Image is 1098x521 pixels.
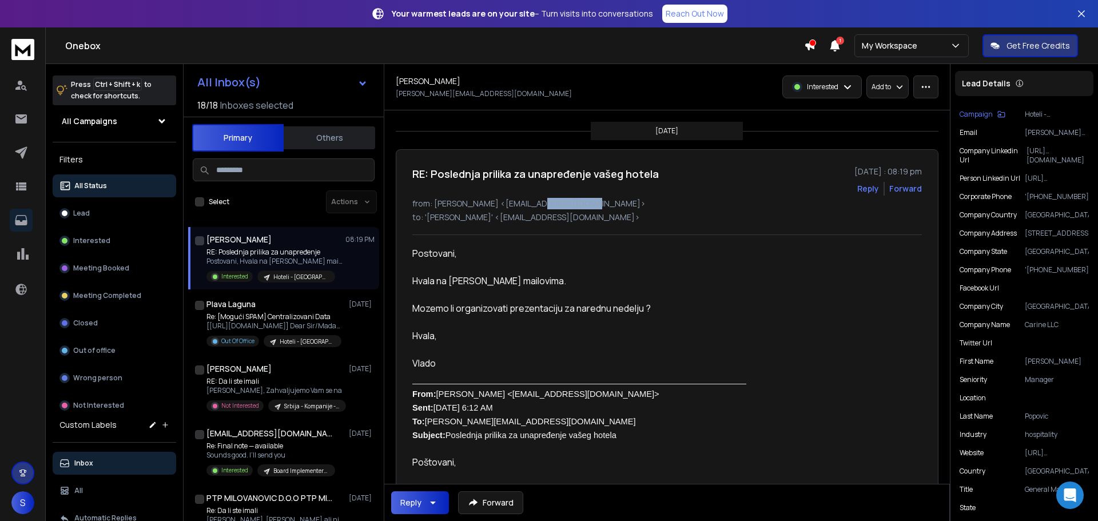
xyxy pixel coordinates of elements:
[960,128,977,137] p: Email
[962,78,1011,89] p: Lead Details
[960,174,1020,183] p: Person Linkedin Url
[221,401,259,410] p: Not Interested
[960,339,992,348] p: Twitter Url
[1025,320,1089,329] p: Carine LLC
[412,455,746,469] p: Poštovani,
[412,166,659,182] h1: RE: Poslednja prilika za unapređenje vašeg hotela
[412,260,746,288] p: Hvala na [PERSON_NAME] mailovima.
[206,451,335,460] p: Sounds good. I’ll send you
[412,329,437,342] span: Hvala,
[889,183,922,194] div: Forward
[93,78,142,91] span: Ctrl + Shift + k
[396,75,460,87] h1: [PERSON_NAME]
[960,110,993,119] p: Campaign
[412,212,922,223] p: to: '[PERSON_NAME]' <[EMAIL_ADDRESS][DOMAIN_NAME]>
[392,8,535,19] strong: Your warmest leads are on your site
[412,483,746,496] p: Znamo da ste jako zauzeti, pa je ovo je poslednji mejl koji vam saljemo.
[412,431,445,440] b: Subject:
[53,257,176,280] button: Meeting Booked
[960,192,1012,201] p: Corporate Phone
[392,8,653,19] p: – Turn visits into conversations
[11,491,34,514] button: S
[206,248,344,257] p: RE: Poslednja prilika za unapređenje
[1025,174,1089,183] p: [URL][DOMAIN_NAME][PERSON_NAME]
[1025,210,1089,220] p: [GEOGRAPHIC_DATA]
[396,89,572,98] p: [PERSON_NAME][EMAIL_ADDRESS][DOMAIN_NAME]
[412,389,436,399] span: From:
[62,116,117,127] h1: All Campaigns
[73,346,116,355] p: Out of office
[960,210,1017,220] p: Company Country
[960,375,987,384] p: Seniority
[206,492,332,504] h1: PTP MILOVANOVIC D.O.O PTP MILOVANOVIC D.O.O
[221,337,254,345] p: Out Of Office
[53,452,176,475] button: Inbox
[53,312,176,335] button: Closed
[73,291,141,300] p: Meeting Completed
[836,37,844,45] span: 1
[960,229,1017,238] p: Company Address
[284,125,375,150] button: Others
[412,246,746,260] p: Postovani,
[73,319,98,328] p: Closed
[391,491,449,514] button: Reply
[1025,229,1089,238] p: [STREET_ADDRESS]
[65,39,804,53] h1: Onebox
[807,82,838,92] p: Interested
[960,284,999,293] p: Facebook Url
[209,197,229,206] label: Select
[206,321,344,331] p: [[URL][DOMAIN_NAME]] Dear Sir/Madam, thank You very much
[857,183,879,194] button: Reply
[412,417,425,426] b: To:
[73,209,90,218] p: Lead
[220,98,293,112] h3: Inboxes selected
[206,257,344,266] p: Postovani, Hvala na [PERSON_NAME] mailovima.
[74,459,93,468] p: Inbox
[1025,448,1089,458] p: [URL][DOMAIN_NAME]
[412,403,433,412] b: Sent:
[73,401,124,410] p: Not Interested
[1027,146,1089,165] p: [URL][DOMAIN_NAME]
[1025,485,1089,494] p: General Manager
[960,110,1005,119] button: Campaign
[53,152,176,168] h3: Filters
[345,235,375,244] p: 08:19 PM
[1025,412,1089,421] p: Popovic
[206,506,344,515] p: Re: Da li ste imali
[960,302,1003,311] p: Company City
[960,485,973,494] p: title
[74,486,83,495] p: All
[662,5,727,23] a: Reach Out Now
[960,448,984,458] p: website
[655,126,678,136] p: [DATE]
[53,479,176,502] button: All
[221,272,248,281] p: Interested
[188,71,377,94] button: All Inbox(s)
[206,428,332,439] h1: [EMAIL_ADDRESS][DOMAIN_NAME]
[197,98,218,112] span: 18 / 18
[666,8,724,19] p: Reach Out Now
[206,377,344,386] p: RE: Da li ste imali
[73,236,110,245] p: Interested
[1025,302,1089,311] p: [GEOGRAPHIC_DATA]
[1025,192,1089,201] p: '[PHONE_NUMBER]
[53,284,176,307] button: Meeting Completed
[197,77,261,88] h1: All Inbox(s)
[53,339,176,362] button: Out of office
[349,364,375,373] p: [DATE]
[412,198,922,209] p: from: [PERSON_NAME] <[EMAIL_ADDRESS][DOMAIN_NAME]>
[1025,128,1089,137] p: [PERSON_NAME][EMAIL_ADDRESS][DOMAIN_NAME]
[982,34,1078,57] button: Get Free Credits
[1056,482,1084,509] div: Open Intercom Messenger
[206,312,344,321] p: Re: [Mogući SPAM] Centralizovani Data
[960,146,1027,165] p: Company Linkedin Url
[53,110,176,133] button: All Campaigns
[53,229,176,252] button: Interested
[960,265,1011,275] p: Company Phone
[960,503,976,512] p: State
[206,234,272,245] h1: [PERSON_NAME]
[349,429,375,438] p: [DATE]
